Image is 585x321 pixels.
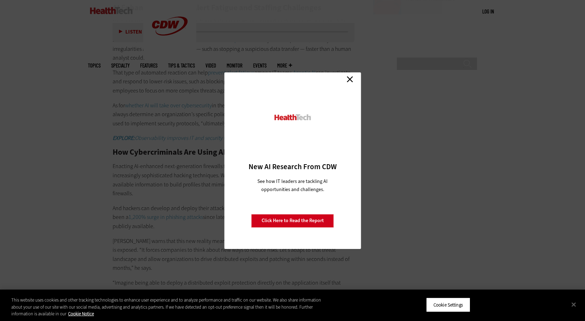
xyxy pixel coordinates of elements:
[237,162,348,172] h3: New AI Research From CDW
[249,177,336,194] p: See how IT leaders are tackling AI opportunities and challenges.
[11,297,322,317] div: This website uses cookies and other tracking technologies to enhance user experience and to analy...
[566,297,581,312] button: Close
[345,74,355,85] a: Close
[426,297,470,312] button: Cookie Settings
[251,214,334,227] a: Click Here to Read the Report
[273,114,312,121] img: HealthTech_0.png
[68,311,94,317] a: More information about your privacy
